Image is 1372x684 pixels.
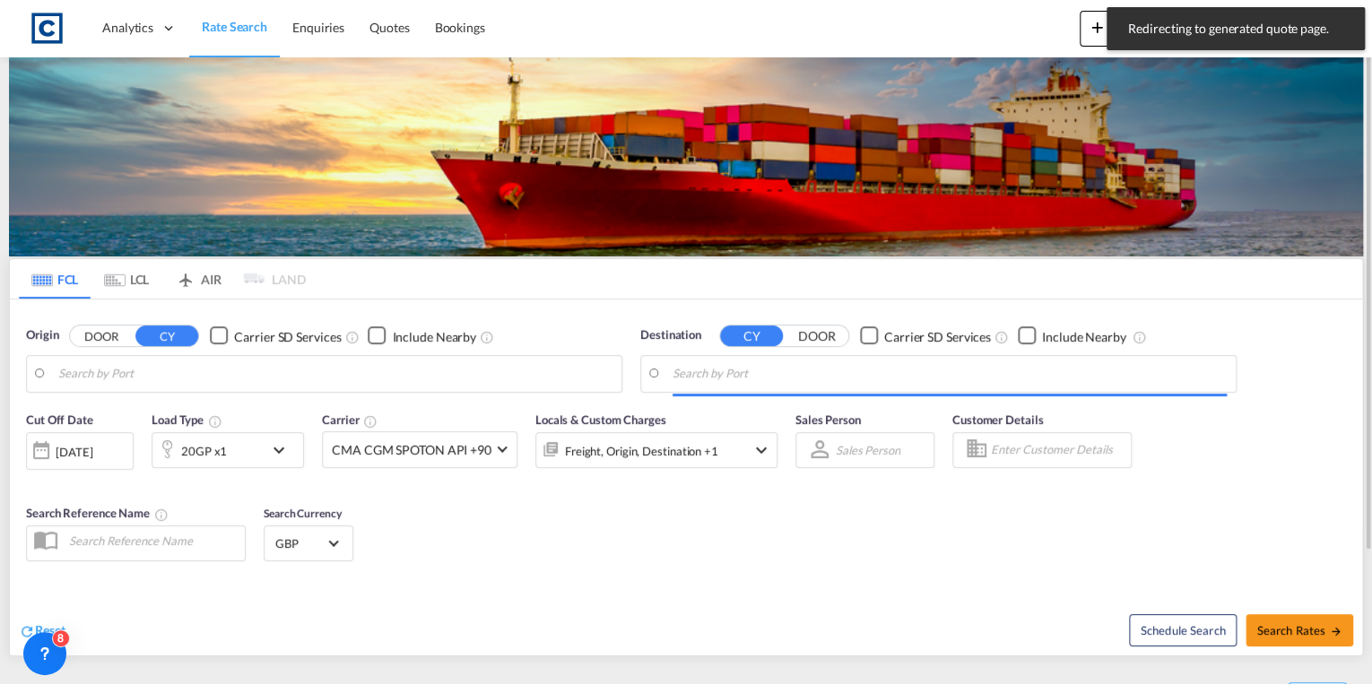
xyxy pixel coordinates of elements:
[26,412,93,427] span: Cut Off Date
[35,621,65,636] span: Reset
[673,360,1227,387] input: Search by Port
[786,325,848,346] button: DOOR
[991,436,1125,463] input: Enter Customer Details
[1256,622,1342,636] span: Search Rates
[1330,625,1342,637] md-icon: icon-arrow-right
[292,20,344,35] span: Enquiries
[152,412,222,427] span: Load Type
[135,325,198,346] button: CY
[344,329,359,343] md-icon: Unchecked: Search for CY (Container Yard) services for all selected carriers.Checked : Search for...
[392,327,476,345] div: Include Nearby
[275,534,326,550] span: GBP
[1087,20,1154,34] span: New
[720,325,783,346] button: CY
[234,327,341,345] div: Carrier SD Services
[9,57,1363,256] img: LCL+%26+FCL+BACKGROUND.png
[1132,329,1146,343] md-icon: Unchecked: Ignores neighbouring ports when fetching rates.Checked : Includes neighbouring ports w...
[1018,326,1126,345] md-checkbox: Checkbox No Ink
[1080,11,1161,47] button: icon-plus 400-fgNewicon-chevron-down
[860,326,991,345] md-checkbox: Checkbox No Ink
[19,622,35,638] md-icon: icon-refresh
[640,326,701,344] span: Destination
[274,530,343,556] md-select: Select Currency: £ GBPUnited Kingdom Pound
[162,259,234,299] md-tab-item: AIR
[102,19,153,37] span: Analytics
[10,299,1362,654] div: Origin DOOR CY Checkbox No InkUnchecked: Search for CY (Container Yard) services for all selected...
[368,326,476,345] md-checkbox: Checkbox No Ink
[535,412,666,427] span: Locals & Custom Charges
[1129,613,1237,645] button: Note: By default Schedule search will only considerorigin ports, destination ports and cut off da...
[27,8,67,48] img: 1fdb9190129311efbfaf67cbb4249bed.jpeg
[60,527,245,554] input: Search Reference Name
[363,413,378,428] md-icon: The selected Trucker/Carrierwill be displayed in the rate results If the rates are from another f...
[322,412,378,427] span: Carrier
[834,437,902,463] md-select: Sales Person
[56,443,92,459] div: [DATE]
[210,326,341,345] md-checkbox: Checkbox No Ink
[1246,613,1353,645] button: Search Ratesicon-arrow-right
[332,440,491,458] span: CMA CGM SPOTON API +90
[994,329,1009,343] md-icon: Unchecked: Search for CY (Container Yard) services for all selected carriers.Checked : Search for...
[26,467,39,491] md-datepicker: Select
[154,507,169,521] md-icon: Your search will be saved by the below given name
[1123,20,1349,38] span: Redirecting to generated quote page.
[91,259,162,299] md-tab-item: LCL
[152,431,304,467] div: 20GP x1icon-chevron-down
[26,326,58,344] span: Origin
[480,329,494,343] md-icon: Unchecked: Ignores neighbouring ports when fetching rates.Checked : Includes neighbouring ports w...
[26,505,169,519] span: Search Reference Name
[19,259,306,299] md-pagination-wrapper: Use the left and right arrow keys to navigate between tabs
[795,412,861,427] span: Sales Person
[181,437,227,463] div: 20GP x1
[565,437,718,463] div: Freight Origin Destination Factory Stuffing
[535,431,777,467] div: Freight Origin Destination Factory Stuffingicon-chevron-down
[202,19,267,34] span: Rate Search
[369,20,409,35] span: Quotes
[175,269,196,282] md-icon: icon-airplane
[26,431,134,469] div: [DATE]
[264,506,342,519] span: Search Currency
[268,438,299,460] md-icon: icon-chevron-down
[952,412,1043,427] span: Customer Details
[19,259,91,299] md-tab-item: FCL
[58,360,612,387] input: Search by Port
[435,20,485,35] span: Bookings
[751,438,772,460] md-icon: icon-chevron-down
[19,620,65,640] div: icon-refreshReset
[70,325,133,346] button: DOOR
[1042,327,1126,345] div: Include Nearby
[208,413,222,428] md-icon: icon-information-outline
[1087,16,1108,38] md-icon: icon-plus 400-fg
[884,327,991,345] div: Carrier SD Services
